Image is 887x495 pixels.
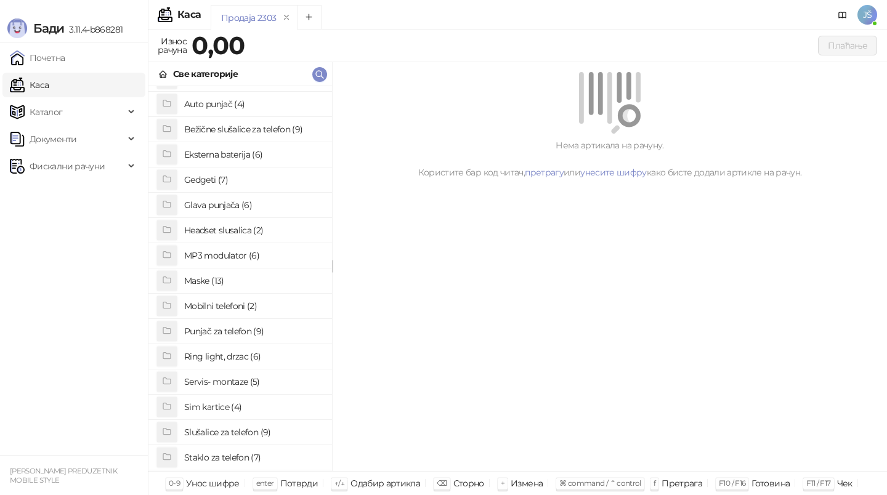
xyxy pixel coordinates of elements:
[184,145,322,164] h4: Eksterna baterija (6)
[10,46,65,70] a: Почетна
[501,478,504,488] span: +
[184,422,322,442] h4: Slušalice za telefon (9)
[148,86,332,471] div: grid
[184,246,322,265] h4: MP3 modulator (6)
[278,12,294,23] button: remove
[654,478,655,488] span: f
[33,21,64,36] span: Бади
[837,475,853,491] div: Чек
[559,478,641,488] span: ⌘ command / ⌃ control
[173,67,238,81] div: Све категорије
[297,5,322,30] button: Add tab
[192,30,245,60] strong: 0,00
[186,475,240,491] div: Унос шифре
[662,475,702,491] div: Претрага
[184,397,322,417] h4: Sim kartice (4)
[184,195,322,215] h4: Glava punjača (6)
[857,5,877,25] span: JŠ
[580,167,647,178] a: унесите шифру
[10,73,49,97] a: Каса
[184,448,322,467] h4: Staklo za telefon (7)
[184,321,322,341] h4: Punjač za telefon (9)
[184,296,322,316] h4: Mobilni telefoni (2)
[719,478,745,488] span: F10 / F16
[7,18,27,38] img: Logo
[806,478,830,488] span: F11 / F17
[221,11,276,25] div: Продаја 2303
[30,100,63,124] span: Каталог
[453,475,484,491] div: Сторно
[350,475,420,491] div: Одабир артикла
[280,475,318,491] div: Потврди
[256,478,274,488] span: enter
[169,478,180,488] span: 0-9
[184,170,322,190] h4: Gedgeti (7)
[184,220,322,240] h4: Headset slusalica (2)
[437,478,447,488] span: ⌫
[30,127,76,151] span: Документи
[334,478,344,488] span: ↑/↓
[184,119,322,139] h4: Bežične slušalice za telefon (9)
[184,347,322,366] h4: Ring light, drzac (6)
[184,372,322,392] h4: Servis- montaze (5)
[511,475,543,491] div: Измена
[184,271,322,291] h4: Maske (13)
[30,154,105,179] span: Фискални рачуни
[10,467,117,485] small: [PERSON_NAME] PREDUZETNIK MOBILE STYLE
[177,10,201,20] div: Каса
[347,139,872,179] div: Нема артикала на рачуну. Користите бар код читач, или како бисте додали артикле на рачун.
[525,167,564,178] a: претрагу
[818,36,877,55] button: Плаћање
[64,24,123,35] span: 3.11.4-b868281
[184,94,322,114] h4: Auto punjač (4)
[751,475,790,491] div: Готовина
[155,33,189,58] div: Износ рачуна
[833,5,853,25] a: Документација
